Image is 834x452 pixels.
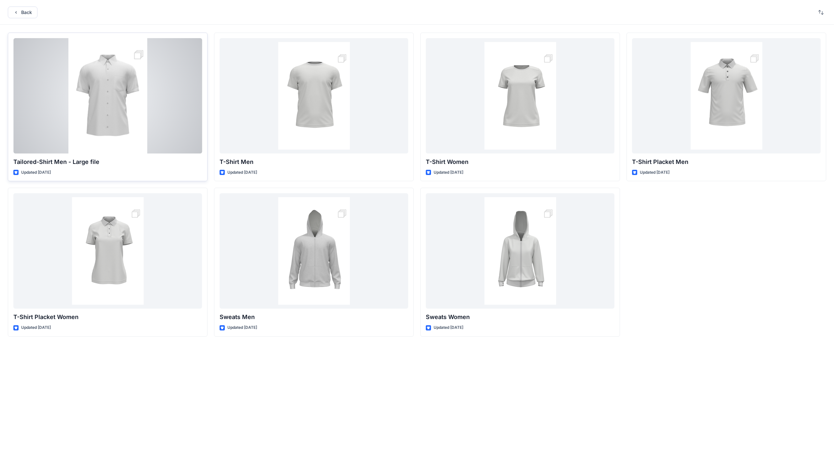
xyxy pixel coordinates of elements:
p: T-Shirt Men [220,157,408,167]
p: Updated [DATE] [227,169,257,176]
p: Updated [DATE] [21,169,51,176]
p: Tailored-Shirt Men - Large file [13,157,202,167]
a: Sweats Women [426,193,614,309]
p: T-Shirt Women [426,157,614,167]
a: Sweats Men [220,193,408,309]
a: T-Shirt Placket Women [13,193,202,309]
a: T-Shirt Women [426,38,614,153]
p: Updated [DATE] [434,324,463,331]
p: T-Shirt Placket Women [13,313,202,322]
button: Back [8,7,37,18]
p: Updated [DATE] [640,169,669,176]
a: T-Shirt Men [220,38,408,153]
p: T-Shirt Placket Men [632,157,821,167]
p: Updated [DATE] [21,324,51,331]
a: T-Shirt Placket Men [632,38,821,153]
p: Sweats Women [426,313,614,322]
p: Sweats Men [220,313,408,322]
a: Tailored-Shirt Men - Large file [13,38,202,153]
p: Updated [DATE] [227,324,257,331]
p: Updated [DATE] [434,169,463,176]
